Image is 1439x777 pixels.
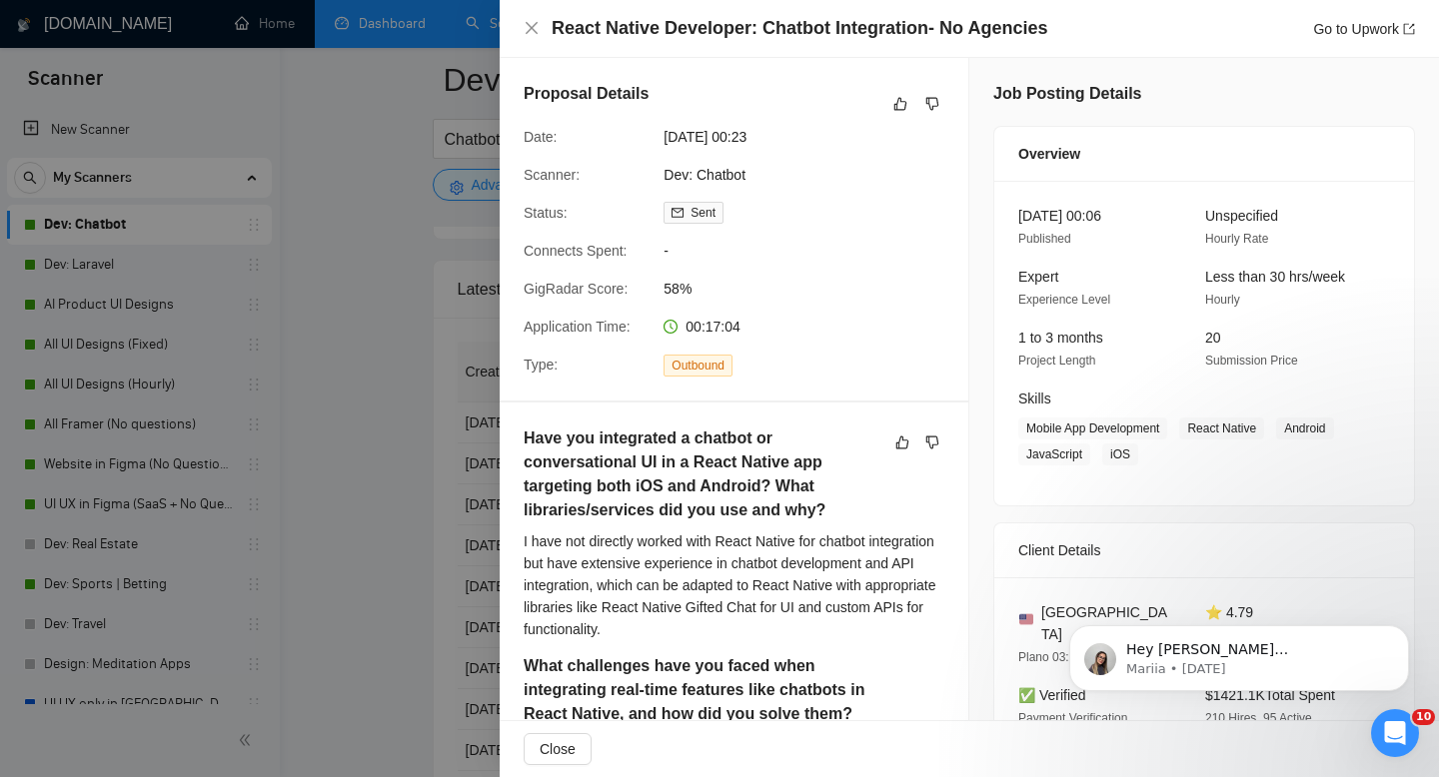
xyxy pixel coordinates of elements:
h5: Proposal Details [524,82,649,106]
span: Type: [524,357,558,373]
span: [DATE] 00:06 [1018,208,1101,224]
p: Message from Mariia, sent 2d ago [87,77,345,95]
span: Experience Level [1018,293,1110,307]
span: 58% [664,278,963,300]
span: 20 [1205,330,1221,346]
h4: React Native Developer: Chatbot Integration- No Agencies [552,16,1047,41]
span: JavaScript [1018,443,1090,465]
span: [DATE] 00:23 [664,126,963,148]
span: GigRadar Score: [524,281,628,297]
div: Client Details [1018,523,1390,577]
span: Overview [1018,143,1080,165]
span: Hourly Rate [1205,232,1268,246]
h5: What challenges have you faced when integrating real-time features like chatbots in React Native,... [524,654,881,750]
span: - [664,240,963,262]
span: Application Time: [524,319,631,335]
span: React Native [1179,417,1264,439]
span: dislike [925,96,939,112]
span: ✅ Verified [1018,687,1086,703]
a: Go to Upworkexport [1313,21,1415,37]
img: 🇺🇸 [1019,612,1033,626]
span: like [895,434,909,450]
span: 10 [1412,709,1435,725]
span: Skills [1018,390,1051,406]
span: 00:17:04 [686,319,740,335]
span: Scanner: [524,167,580,183]
button: like [888,92,912,116]
span: Submission Price [1205,354,1298,368]
span: Hey [PERSON_NAME][EMAIL_ADDRESS][DOMAIN_NAME], Looks like your Upwork agency Codebuddy Pvt. Ltd. ... [87,58,339,352]
span: Connects Spent: [524,243,628,259]
span: close [524,20,540,36]
span: export [1403,23,1415,35]
button: like [890,430,914,454]
span: Unspecified [1205,208,1278,224]
span: Plano 03:46 PM [1018,650,1103,664]
span: clock-circle [664,320,678,334]
span: mail [672,207,684,219]
button: Close [524,20,540,37]
span: Mobile App Development [1018,417,1167,439]
h5: Have you integrated a chatbot or conversational UI in a React Native app targeting both iOS and A... [524,426,881,522]
span: Published [1018,232,1071,246]
iframe: Intercom notifications message [1039,583,1439,723]
h5: Job Posting Details [993,82,1141,106]
span: Status: [524,205,568,221]
span: Sent [691,206,716,220]
span: Hourly [1205,293,1240,307]
span: iOS [1102,443,1138,465]
span: Project Length [1018,354,1095,368]
button: Close [524,733,592,765]
button: dislike [920,430,944,454]
button: dislike [920,92,944,116]
span: like [893,96,907,112]
span: Payment Verification [1018,711,1127,725]
span: Outbound [664,355,732,377]
span: Less than 30 hrs/week [1205,269,1345,285]
span: dislike [925,434,939,450]
iframe: Intercom live chat [1371,709,1419,757]
span: Dev: Chatbot [664,164,963,186]
div: I have not directly worked with React Native for chatbot integration but have extensive experienc... [524,530,944,640]
span: 1 to 3 months [1018,330,1103,346]
span: Expert [1018,269,1058,285]
span: Close [540,738,576,760]
span: Android [1276,417,1333,439]
span: Date: [524,129,557,145]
